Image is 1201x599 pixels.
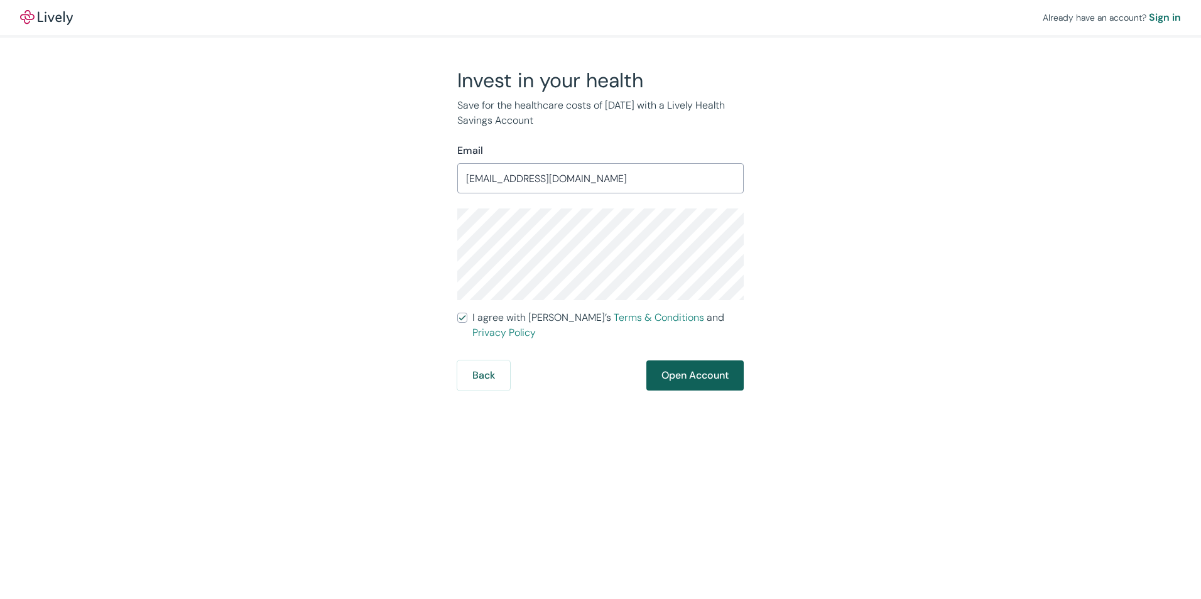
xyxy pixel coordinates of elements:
div: Already have an account? [1043,10,1181,25]
img: Lively [20,10,73,25]
a: Sign in [1149,10,1181,25]
h2: Invest in your health [457,68,744,93]
button: Back [457,360,510,391]
p: Save for the healthcare costs of [DATE] with a Lively Health Savings Account [457,98,744,128]
a: Terms & Conditions [614,311,704,324]
button: Open Account [646,360,744,391]
a: LivelyLively [20,10,73,25]
a: Privacy Policy [472,326,536,339]
span: I agree with [PERSON_NAME]’s and [472,310,744,340]
label: Email [457,143,483,158]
